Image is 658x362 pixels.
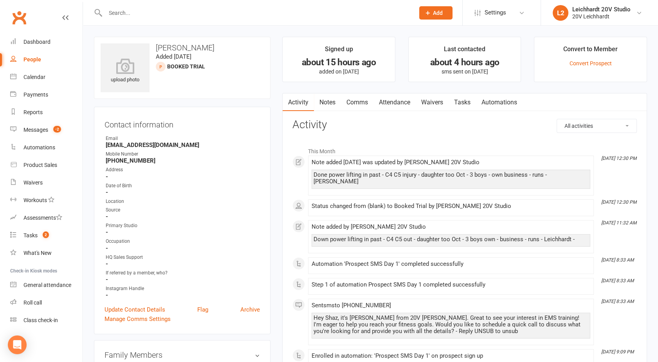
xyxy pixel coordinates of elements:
a: Tasks [449,93,476,111]
div: Date of Birth [106,182,260,190]
div: Payments [23,91,48,98]
a: Automations [476,93,523,111]
div: Class check-in [23,317,58,323]
li: This Month [292,143,637,156]
a: Comms [341,93,373,111]
a: Calendar [10,68,83,86]
div: Down power lifting in past - C4 C5 out - daughter too Oct - 3 boys own - business - runs - Leichh... [314,236,588,243]
strong: - [106,189,260,196]
a: General attendance kiosk mode [10,276,83,294]
a: Flag [197,305,208,314]
div: Product Sales [23,162,57,168]
div: Reports [23,109,43,115]
div: Note added [DATE] was updated by [PERSON_NAME] 20V Studio [312,159,590,166]
div: HQ Sales Support [106,254,260,261]
i: [DATE] 8:33 AM [601,278,634,283]
div: Hey Shaz, it's [PERSON_NAME] from 20V [PERSON_NAME]. Great to see your interest in EMS training! ... [314,315,588,335]
div: If referred by a member, who? [106,269,260,277]
time: Added [DATE] [156,53,191,60]
div: General attendance [23,282,71,288]
a: Assessments [10,209,83,227]
div: Note added by [PERSON_NAME] 20V Studio [312,224,590,230]
div: Occupation [106,238,260,245]
div: L2 [553,5,568,21]
div: Waivers [23,179,43,186]
a: Manage Comms Settings [105,314,171,324]
div: 20V Leichhardt [572,13,631,20]
a: People [10,51,83,68]
i: [DATE] 8:33 AM [601,257,634,263]
strong: - [106,292,260,299]
a: Clubworx [9,8,29,27]
input: Search... [103,7,409,18]
div: Last contacted [444,44,485,58]
a: Convert Prospect [570,60,612,66]
a: Waivers [10,174,83,192]
div: Status changed from (blank) to Booked Trial by [PERSON_NAME] 20V Studio [312,203,590,210]
h3: [PERSON_NAME] [101,43,264,52]
a: Activity [283,93,314,111]
span: Sent sms to [PHONE_NUMBER] [312,302,391,309]
a: Roll call [10,294,83,312]
div: Tasks [23,232,38,238]
div: Automation 'Prospect SMS Day 1' completed successfully [312,261,590,267]
div: about 15 hours ago [290,58,388,66]
p: added on [DATE] [290,68,388,75]
strong: - [106,245,260,252]
div: Email [106,135,260,142]
a: Notes [314,93,341,111]
div: Workouts [23,197,47,203]
a: Waivers [416,93,449,111]
span: Settings [485,4,506,22]
a: Product Sales [10,156,83,174]
div: about 4 hours ago [416,58,514,66]
div: Automations [23,144,55,151]
h3: Family Members [105,351,260,359]
div: Messages [23,127,48,133]
strong: - [106,229,260,236]
a: Payments [10,86,83,104]
strong: [PHONE_NUMBER] [106,157,260,164]
span: Add [433,10,443,16]
div: What's New [23,250,52,256]
a: Reports [10,104,83,121]
a: Attendance [373,93,416,111]
h3: Contact information [105,117,260,129]
h3: Activity [292,119,637,131]
i: [DATE] 12:30 PM [601,156,636,161]
div: Convert to Member [563,44,618,58]
a: Workouts [10,192,83,209]
a: Update Contact Details [105,305,165,314]
strong: [EMAIL_ADDRESS][DOMAIN_NAME] [106,142,260,149]
div: Location [106,198,260,205]
div: Enrolled in automation: 'Prospect SMS Day 1' on prospect sign up [312,353,590,359]
span: Booked Trial [167,63,205,70]
a: Messages -2 [10,121,83,139]
a: Tasks 2 [10,227,83,244]
span: 2 [43,231,49,238]
strong: - [106,260,260,267]
div: People [23,56,41,63]
div: Roll call [23,299,42,306]
i: [DATE] 8:33 AM [601,299,634,304]
a: Class kiosk mode [10,312,83,329]
strong: - [106,276,260,283]
strong: - [106,213,260,220]
div: Done power lifting in past - C4 C5 injury - daughter too Oct - 3 boys - own business - runs - [PE... [314,172,588,185]
p: sms sent on [DATE] [416,68,514,75]
div: Open Intercom Messenger [8,335,27,354]
a: Archive [240,305,260,314]
div: Step 1 of automation Prospect SMS Day 1 completed successfully [312,281,590,288]
div: upload photo [101,58,150,84]
div: Source [106,206,260,214]
i: [DATE] 11:32 AM [601,220,636,226]
div: Mobile Number [106,151,260,158]
div: Leichhardt 20V Studio [572,6,631,13]
div: Dashboard [23,39,50,45]
i: [DATE] 9:09 PM [601,349,634,355]
a: What's New [10,244,83,262]
i: [DATE] 12:30 PM [601,199,636,205]
div: Calendar [23,74,45,80]
a: Automations [10,139,83,156]
strong: - [106,173,260,180]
